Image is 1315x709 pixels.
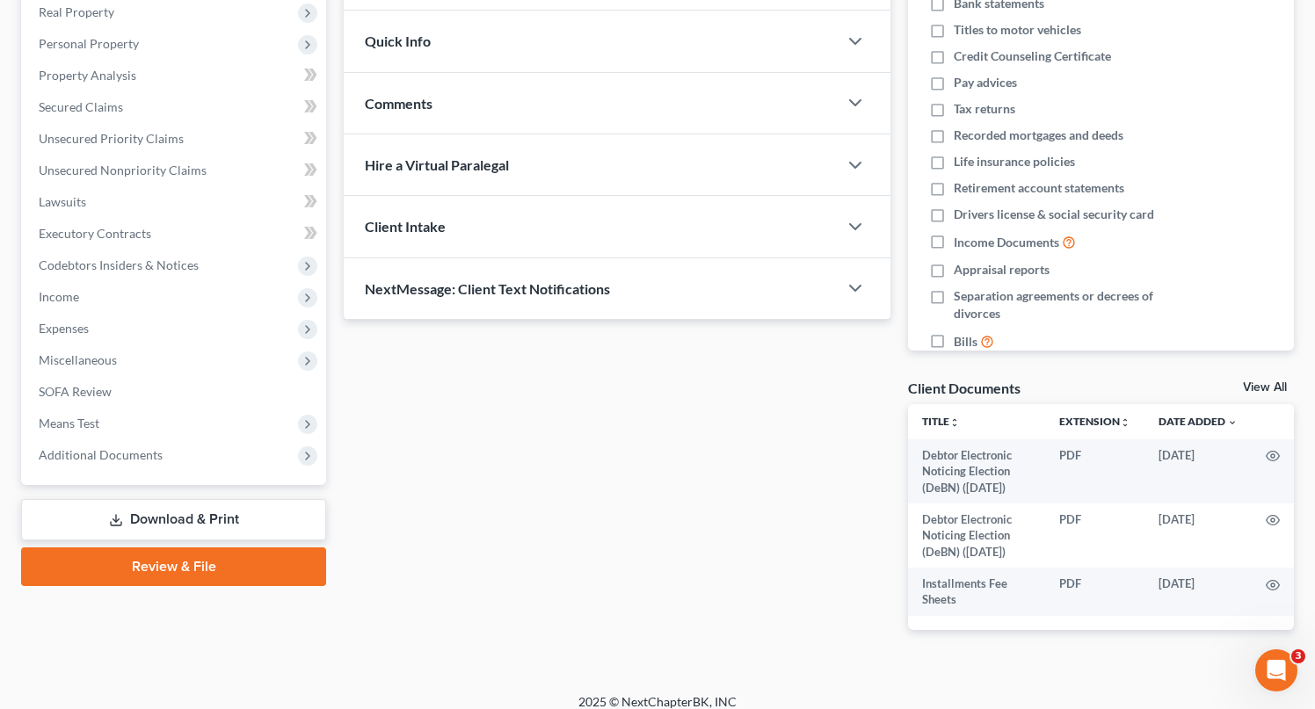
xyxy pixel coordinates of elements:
span: Client Intake [365,218,446,235]
span: Real Property [39,4,114,19]
i: expand_more [1227,417,1238,428]
a: View All [1243,381,1287,394]
a: Lawsuits [25,186,326,218]
span: Bills [954,333,977,351]
span: Income [39,289,79,304]
td: Debtor Electronic Noticing Election (DeBN) ([DATE]) [908,439,1045,503]
a: Unsecured Priority Claims [25,123,326,155]
span: Life insurance policies [954,153,1075,170]
span: Property Analysis [39,68,136,83]
iframe: Intercom live chat [1255,649,1297,691]
span: Codebtors Insiders & Notices [39,257,199,272]
span: Income Documents [954,234,1059,251]
span: Lawsuits [39,194,86,209]
span: Unsecured Priority Claims [39,131,184,146]
span: SOFA Review [39,384,112,399]
span: Credit Counseling Certificate [954,47,1111,65]
td: PDF [1045,439,1144,503]
a: Property Analysis [25,60,326,91]
span: NextMessage: Client Text Notifications [365,280,610,297]
span: Drivers license & social security card [954,206,1154,223]
span: Executory Contracts [39,226,151,241]
a: Download & Print [21,499,326,540]
td: Installments Fee Sheets [908,568,1045,616]
span: 3 [1291,649,1305,663]
span: Appraisal reports [954,261,1050,279]
span: Separation agreements or decrees of divorces [954,287,1182,322]
span: Personal Property [39,36,139,51]
span: Quick Info [365,33,431,49]
td: [DATE] [1144,568,1252,616]
a: SOFA Review [25,376,326,408]
span: Recorded mortgages and deeds [954,127,1123,144]
span: Retirement account statements [954,179,1124,197]
a: Executory Contracts [25,218,326,250]
span: Tax returns [954,100,1015,118]
span: Expenses [39,321,89,336]
i: unfold_more [1120,417,1130,428]
a: Secured Claims [25,91,326,123]
td: [DATE] [1144,503,1252,568]
span: Comments [365,95,432,112]
a: Unsecured Nonpriority Claims [25,155,326,186]
td: PDF [1045,568,1144,616]
a: Extensionunfold_more [1059,415,1130,428]
span: Additional Documents [39,447,163,462]
td: Debtor Electronic Noticing Election (DeBN) ([DATE]) [908,503,1045,568]
span: Pay advices [954,74,1017,91]
td: [DATE] [1144,439,1252,503]
span: Unsecured Nonpriority Claims [39,163,207,177]
span: Titles to motor vehicles [954,21,1081,39]
a: Date Added expand_more [1159,415,1238,428]
i: unfold_more [949,417,960,428]
a: Review & File [21,547,326,586]
div: Client Documents [908,379,1021,397]
span: Means Test [39,416,99,430]
a: Titleunfold_more [922,415,960,428]
span: Hire a Virtual Paralegal [365,156,509,173]
td: PDF [1045,503,1144,568]
span: Secured Claims [39,99,123,114]
span: Miscellaneous [39,352,117,367]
